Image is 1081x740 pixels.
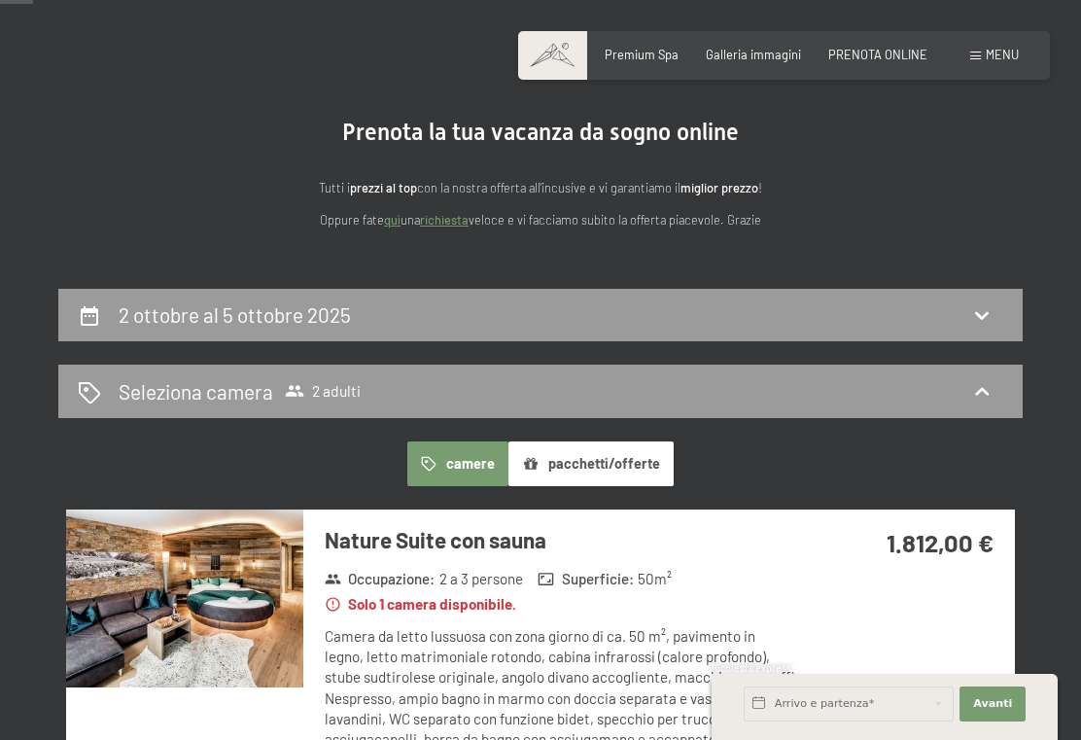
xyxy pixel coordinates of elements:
[605,47,679,62] a: Premium Spa
[680,180,758,195] strong: miglior prezzo
[638,569,672,589] span: 50 m²
[986,47,1019,62] span: Menu
[119,302,351,327] h2: 2 ottobre al 5 ottobre 2025
[119,377,273,405] h2: Seleziona camera
[973,696,1012,712] span: Avanti
[325,525,801,555] h3: Nature Suite con sauna
[420,212,469,228] a: richiesta
[538,569,634,589] strong: Superficie :
[384,212,401,228] a: quì
[887,527,994,557] strong: 1.812,00 €
[712,662,791,674] span: Richiesta express
[959,687,1026,722] button: Avanti
[350,180,417,195] strong: prezzi al top
[66,510,303,687] img: mss_renderimg.php
[508,441,674,486] button: pacchetti/offerte
[439,569,523,589] span: 2 a 3 persone
[706,47,801,62] a: Galleria immagini
[152,210,929,229] p: Oppure fate una veloce e vi facciamo subito la offerta piacevole. Grazie
[325,569,436,589] strong: Occupazione :
[325,594,517,615] strong: Solo 1 camera disponibile.
[342,119,739,146] span: Prenota la tua vacanza da sogno online
[828,47,927,62] a: PRENOTA ONLINE
[285,381,361,401] span: 2 adulti
[407,441,508,486] button: camere
[152,178,929,197] p: Tutti i con la nostra offerta all'incusive e vi garantiamo il !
